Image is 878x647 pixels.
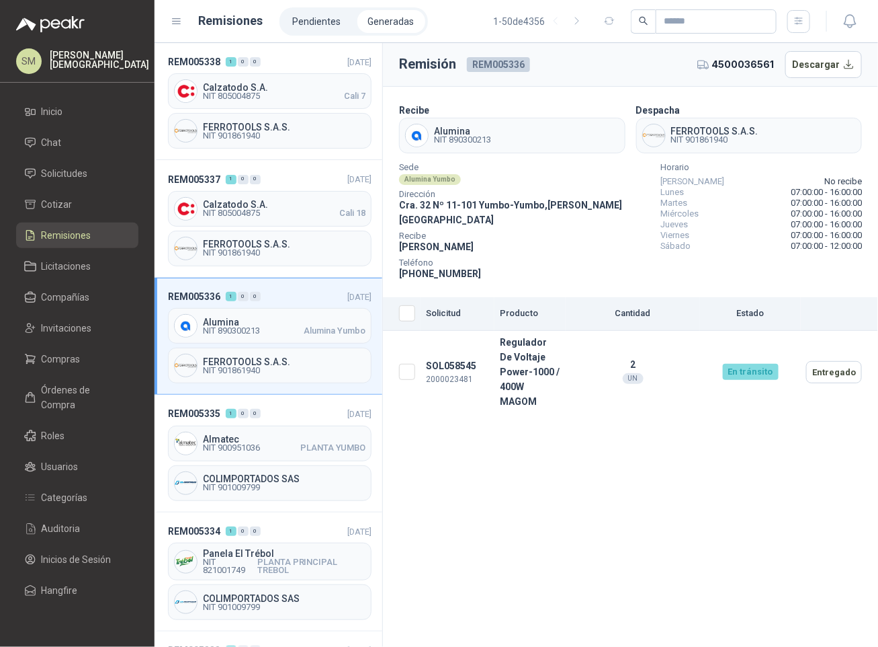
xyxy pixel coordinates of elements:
a: Hangfire [16,578,138,603]
div: 0 [250,292,261,301]
div: Alumina Yumbo [399,174,461,185]
a: Pendientes [282,10,352,33]
span: Alumina [434,126,491,136]
span: Calzatodo S.A. [203,200,365,209]
img: Company Logo [175,120,197,142]
span: [PHONE_NUMBER] [399,268,481,279]
span: Almatec [203,434,365,444]
span: Inicio [42,104,63,119]
span: Panela El Trébol [203,549,365,558]
span: No recibe [824,176,862,187]
span: NIT 901861940 [671,136,758,144]
span: Viernes [660,230,689,241]
span: NIT 901009799 [203,484,365,492]
p: [PERSON_NAME] [DEMOGRAPHIC_DATA] [50,50,149,69]
img: Company Logo [175,237,197,260]
div: 0 [238,175,249,184]
td: Regulador De Voltaje Power-1000 / 400W MAGOM [494,331,566,414]
div: 1 [226,292,236,301]
a: REM005334100[DATE] Company LogoPanela El TrébolNIT 821001749PLANTA PRINCIPAL TREBOLCompany LogoCO... [155,512,382,632]
span: PLANTA PRINCIPAL TREBOL [257,558,365,574]
span: REM005336 [467,57,530,72]
a: Chat [16,130,138,155]
span: Sede [399,164,650,171]
div: 0 [238,409,249,418]
a: Licitaciones [16,254,138,279]
span: [PERSON_NAME] [399,241,474,252]
span: REM005337 [168,172,220,187]
div: 0 [238,57,249,67]
div: 1 [226,57,236,67]
a: Órdenes de Compra [16,377,138,418]
button: Entregado [806,361,862,383]
img: Company Logo [175,472,197,494]
a: Generadas [357,10,425,33]
span: 07:00:00 - 16:00:00 [791,219,862,230]
a: Compras [16,346,138,372]
a: Roles [16,423,138,449]
span: Roles [42,428,65,443]
span: [DATE] [347,57,371,67]
img: Company Logo [175,198,197,220]
th: Solicitud [421,297,494,331]
span: Solicitudes [42,166,88,181]
td: En tránsito [700,331,801,414]
img: Company Logo [175,315,197,337]
span: FERROTOOLS S.A.S. [203,239,365,249]
span: [PERSON_NAME] [660,176,724,187]
span: PLANTA YUMBO [300,444,365,452]
img: Company Logo [175,551,197,573]
a: Inicio [16,99,138,124]
a: Remisiones [16,223,138,248]
a: Cotizar [16,192,138,217]
span: NIT 901861940 [203,132,365,140]
span: 07:00:00 - 16:00:00 [791,230,862,241]
p: 2 [571,359,695,370]
div: 0 [250,527,261,536]
a: Categorías [16,485,138,510]
b: Despacha [636,105,681,116]
h3: Remisión [399,54,456,75]
span: NIT 901009799 [203,603,365,611]
span: Dirección [399,191,650,198]
span: Licitaciones [42,259,91,274]
span: [DATE] [347,409,371,419]
div: 0 [250,409,261,418]
span: Lunes [660,187,684,198]
span: Inicios de Sesión [42,552,112,567]
span: NIT 805004875 [203,209,260,217]
span: Compras [42,352,81,367]
span: COLIMPORTADOS SAS [203,594,365,603]
a: Invitaciones [16,315,138,341]
span: Chat [42,135,62,150]
img: Company Logo [406,124,428,147]
span: NIT 821001749 [203,558,257,574]
span: REM005335 [168,406,220,421]
div: 0 [250,175,261,184]
span: FERROTOOLS S.A.S. [671,126,758,136]
span: Alumina [203,317,365,327]
div: 0 [238,527,249,536]
span: NIT 805004875 [203,92,260,100]
a: Inicios de Sesión [16,547,138,572]
h1: Remisiones [199,11,263,30]
span: Calzatodo S.A. [203,83,365,92]
span: Martes [660,198,687,208]
span: COLIMPORTADOS SAS [203,474,365,484]
span: [DATE] [347,174,371,184]
span: Compañías [42,290,90,305]
span: Invitaciones [42,321,92,336]
th: Seleccionar/deseleccionar [383,297,421,331]
span: Jueves [660,219,688,230]
img: Company Logo [175,591,197,613]
img: Company Logo [175,354,197,377]
div: SM [16,48,42,74]
th: Estado [700,297,801,331]
span: Miércoles [660,208,699,219]
span: Hangfire [42,583,78,598]
span: 07:00:00 - 16:00:00 [791,198,862,208]
a: REM005335100[DATE] Company LogoAlmatecNIT 900951036PLANTA YUMBOCompany LogoCOLIMPORTADOS SASNIT 9... [155,395,382,512]
span: 07:00:00 - 16:00:00 [791,187,862,198]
